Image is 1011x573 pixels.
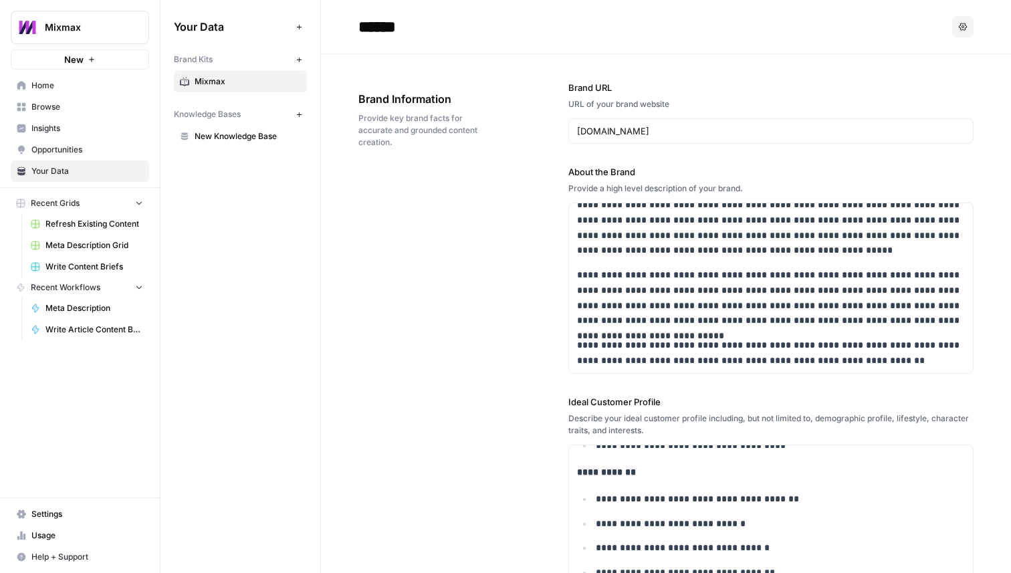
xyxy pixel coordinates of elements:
span: Your Data [31,165,143,177]
a: Usage [11,525,149,546]
label: Ideal Customer Profile [568,395,974,409]
button: Help + Support [11,546,149,568]
span: Knowledge Bases [174,108,241,120]
a: Meta Description [25,298,149,319]
span: Mixmax [45,21,126,34]
span: Meta Description [45,302,143,314]
span: Settings [31,508,143,520]
span: Your Data [174,19,291,35]
a: Refresh Existing Content [25,213,149,235]
span: Opportunities [31,144,143,156]
span: New [64,53,84,66]
span: Home [31,80,143,92]
span: Recent Workflows [31,281,100,294]
span: Mixmax [195,76,301,88]
a: Your Data [11,160,149,182]
span: New Knowledge Base [195,130,301,142]
span: Write Content Briefs [45,261,143,273]
button: Recent Workflows [11,277,149,298]
a: Mixmax [174,71,307,92]
span: Brand Kits [174,53,213,66]
button: New [11,49,149,70]
a: Write Article Content Brief [25,319,149,340]
span: Recent Grids [31,197,80,209]
span: Usage [31,530,143,542]
span: Write Article Content Brief [45,324,143,336]
a: Home [11,75,149,96]
a: New Knowledge Base [174,126,307,147]
a: Insights [11,118,149,139]
div: Describe your ideal customer profile including, but not limited to, demographic profile, lifestyl... [568,413,974,437]
span: Provide key brand facts for accurate and grounded content creation. [358,112,493,148]
a: Write Content Briefs [25,256,149,277]
a: Browse [11,96,149,118]
label: Brand URL [568,81,974,94]
span: Browse [31,101,143,113]
div: Provide a high level description of your brand. [568,183,974,195]
a: Settings [11,503,149,525]
a: Meta Description Grid [25,235,149,256]
button: Recent Grids [11,193,149,213]
label: About the Brand [568,165,974,179]
span: Refresh Existing Content [45,218,143,230]
input: www.sundaysoccer.com [577,124,965,138]
button: Workspace: Mixmax [11,11,149,44]
img: Mixmax Logo [15,15,39,39]
a: Opportunities [11,139,149,160]
span: Meta Description Grid [45,239,143,251]
span: Brand Information [358,91,493,107]
span: Insights [31,122,143,134]
div: URL of your brand website [568,98,974,110]
span: Help + Support [31,551,143,563]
